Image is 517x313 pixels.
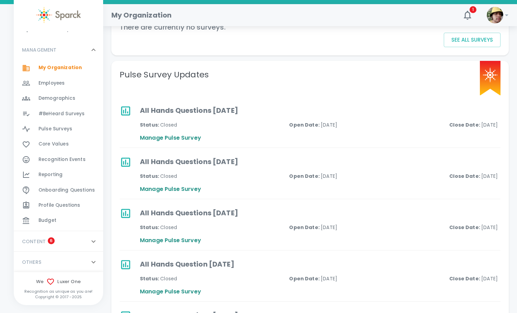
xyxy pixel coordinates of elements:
[459,7,476,23] button: 1
[14,40,103,60] div: MANAGEMENT
[160,121,177,128] span: Closed
[160,173,177,180] span: Closed
[140,224,177,231] p: Status :
[14,121,103,137] a: Pulse Surveys
[14,231,103,252] div: CONTENT6
[321,173,337,180] span: [DATE]
[140,156,500,167] p: All Hands Questions [DATE]
[14,60,103,75] a: My Organization
[38,110,85,117] span: #BeHeard Surveys
[449,224,498,231] p: Close Date :
[120,22,500,33] h6: There are currently no surveys.
[481,224,498,231] span: [DATE]
[14,198,103,213] a: Profile Questions
[289,275,337,282] p: Open Date :
[483,68,497,82] img: Sparck logo
[289,224,337,231] p: Open Date :
[14,152,103,167] a: Recognition Events
[140,134,201,142] a: Manage Pulse Survey
[470,6,476,13] span: 1
[289,173,337,180] p: Open Date :
[140,121,177,128] p: Status :
[14,167,103,182] a: Reporting
[14,137,103,152] a: Core Values
[14,289,103,294] p: Recognition as unique as you are!
[481,275,498,282] span: [DATE]
[38,126,72,132] span: Pulse Surveys
[160,224,177,231] span: Closed
[14,278,103,286] span: We Luxer One
[481,173,498,180] span: [DATE]
[160,275,177,282] span: Closed
[38,187,95,194] span: Onboarding Questions
[321,275,337,282] span: [DATE]
[14,183,103,198] a: Onboarding Questions
[38,156,86,163] span: Recognition Events
[449,121,498,128] p: Close Date :
[321,121,337,128] span: [DATE]
[449,173,498,180] p: Close Date :
[140,207,500,218] p: All Hands Questions [DATE]
[140,275,177,282] p: Status :
[111,10,172,21] h1: My Organization
[38,171,63,178] span: Reporting
[140,105,500,116] p: All Hands Questions [DATE]
[36,7,81,23] img: Sparck logo
[14,213,103,228] a: Budget
[140,173,177,180] p: Status :
[289,121,337,128] p: Open Date :
[14,106,103,121] a: #BeHeard Surveys
[14,252,103,272] div: OTHERS
[14,7,103,23] a: Sparck logo
[120,69,500,80] h5: Pulse Survey Updates
[487,7,503,23] img: Picture of Marlon
[444,33,500,47] button: See all Surveys
[22,46,57,53] p: MANAGEMENT
[14,60,103,231] div: MANAGEMENT
[140,288,201,296] a: Manage Pulse Survey
[22,238,46,245] p: CONTENT
[321,224,337,231] span: [DATE]
[14,91,103,106] a: Demographics
[140,185,201,193] a: Manage Pulse Survey
[48,237,55,244] span: 6
[38,95,75,102] span: Demographics
[38,217,56,224] span: Budget
[481,121,498,128] span: [DATE]
[38,80,65,87] span: Employees
[38,202,80,209] span: Profile Questions
[14,294,103,300] p: Copyright © 2017 - 2025
[38,64,82,71] span: My Organization
[140,236,201,245] a: Manage Pulse Survey
[22,259,41,266] p: OTHERS
[38,141,69,148] span: Core Values
[449,275,498,282] p: Close Date :
[14,76,103,91] a: Employees
[140,259,500,270] p: All Hands Question [DATE]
